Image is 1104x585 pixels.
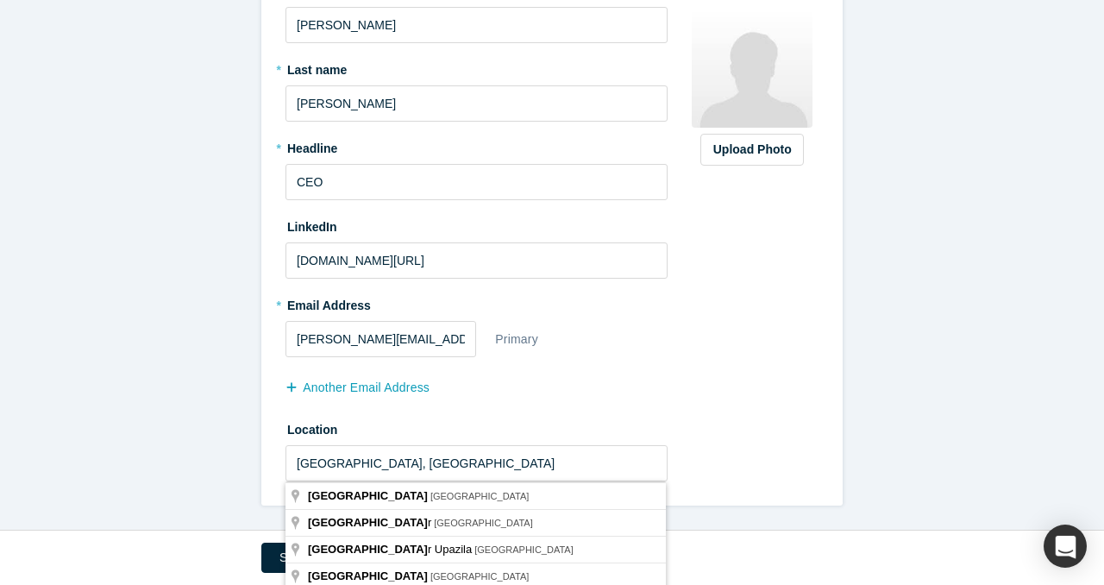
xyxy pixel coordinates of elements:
[474,544,574,555] span: [GEOGRAPHIC_DATA]
[713,141,791,159] div: Upload Photo
[430,491,530,501] span: [GEOGRAPHIC_DATA]
[430,571,530,582] span: [GEOGRAPHIC_DATA]
[285,134,668,158] label: Headline
[308,516,428,529] span: [GEOGRAPHIC_DATA]
[494,324,539,355] div: Primary
[285,164,668,200] input: Partner, CEO
[285,291,371,315] label: Email Address
[308,489,428,502] span: [GEOGRAPHIC_DATA]
[285,415,668,439] label: Location
[308,569,428,582] span: [GEOGRAPHIC_DATA]
[261,543,388,573] button: Save & Continue
[308,516,434,529] span: r
[285,445,668,481] input: Enter a location
[308,543,428,556] span: [GEOGRAPHIC_DATA]
[434,518,533,528] span: [GEOGRAPHIC_DATA]
[285,373,448,403] button: another Email Address
[285,55,668,79] label: Last name
[285,212,337,236] label: LinkedIn
[692,7,812,128] img: Profile user default
[308,543,474,556] span: r Upazila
